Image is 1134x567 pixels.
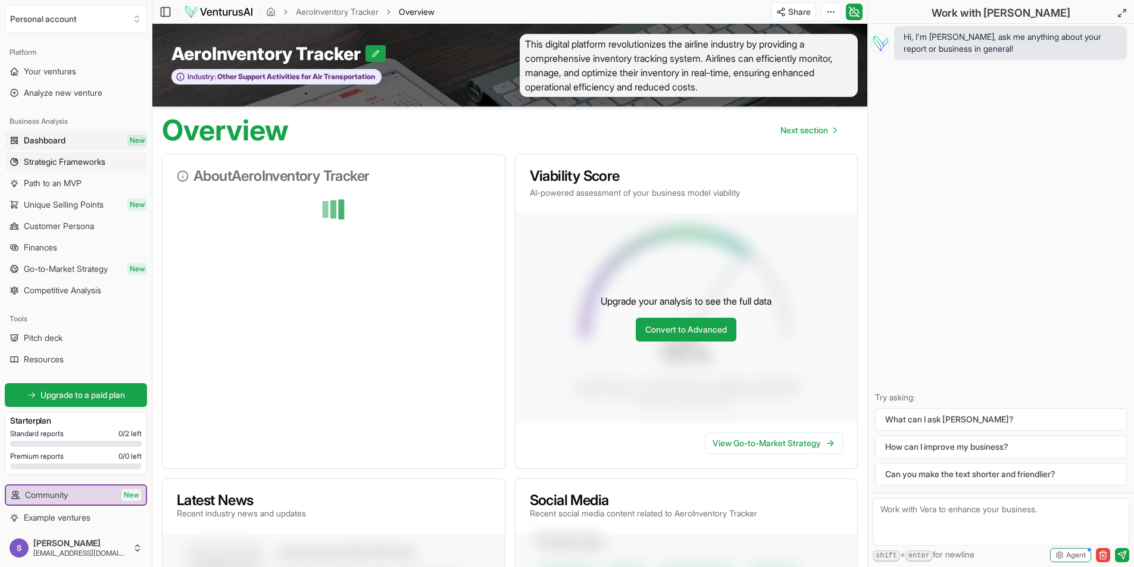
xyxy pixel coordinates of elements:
[875,436,1127,458] button: How can I improve my business?
[266,6,435,18] nav: breadcrumb
[520,34,858,97] span: This digital platform revolutionizes the airline industry by providing a comprehensive inventory ...
[5,259,147,278] a: Go-to-Market StrategyNew
[905,550,933,562] kbd: enter
[771,2,816,21] button: Share
[24,220,94,232] span: Customer Persona
[5,238,147,257] a: Finances
[5,112,147,131] div: Business Analysis
[177,508,306,519] p: Recent industry news and updates
[5,309,147,328] div: Tools
[127,263,147,275] span: New
[601,294,771,308] p: Upgrade your analysis to see the full data
[873,550,900,562] kbd: shift
[177,169,491,183] h3: About AeroInventory Tracker
[875,391,1127,403] p: Try asking:
[24,65,76,77] span: Your ventures
[118,452,142,461] span: 0 / 0 left
[6,485,146,505] a: CommunityNew
[904,31,1117,55] span: Hi, I'm [PERSON_NAME], ask me anything about your report or business in general!
[10,429,64,438] span: Standard reports
[162,116,289,145] h1: Overview
[771,118,846,142] nav: pagination
[5,43,147,62] div: Platform
[25,489,68,501] span: Community
[10,452,64,461] span: Premium reports
[171,69,382,85] button: Industry:Other Support Activities for Air Transportation
[870,33,889,52] img: Vera
[118,429,142,438] span: 0 / 2 left
[636,318,736,342] a: Convert to Advanced
[788,6,811,18] span: Share
[875,408,1127,431] button: What can I ask [PERSON_NAME]?
[5,83,147,102] a: Analyze new venture
[24,87,102,99] span: Analyze new venture
[530,508,757,519] p: Recent social media content related to AeroInventory Tracker
[24,177,82,189] span: Path to an MVP
[184,5,254,19] img: logo
[24,199,104,211] span: Unique Selling Points
[24,156,105,168] span: Strategic Frameworks
[530,169,844,183] h3: Viability Score
[780,124,828,136] span: Next section
[24,284,101,296] span: Competitive Analysis
[1050,548,1091,562] button: Agent
[5,350,147,369] a: Resources
[24,263,108,275] span: Go-to-Market Strategy
[188,72,216,82] span: Industry:
[33,538,128,549] span: [PERSON_NAME]
[5,152,147,171] a: Strategic Frameworks
[171,43,365,64] span: AeroInventory Tracker
[5,328,147,347] a: Pitch deck
[24,332,63,344] span: Pitch deck
[40,389,125,401] span: Upgrade to a paid plan
[24,353,64,365] span: Resources
[121,489,141,501] span: New
[5,508,147,527] a: Example ventures
[771,118,846,142] a: Go to next page
[296,6,379,18] a: AeroInventory Tracker
[177,493,306,508] h3: Latest News
[5,534,147,562] button: [PERSON_NAME][EMAIL_ADDRESS][DOMAIN_NAME]
[5,5,147,33] button: Select an organization
[873,549,974,562] span: + for newline
[127,199,147,211] span: New
[10,415,142,427] h3: Starter plan
[530,493,757,508] h3: Social Media
[24,512,90,524] span: Example ventures
[5,174,147,193] a: Path to an MVP
[5,281,147,300] a: Competitive Analysis
[875,463,1127,485] button: Can you make the text shorter and friendlier?
[216,72,375,82] span: Other Support Activities for Air Transportation
[705,433,843,454] a: View Go-to-Market Strategy
[1066,550,1086,560] span: Agent
[530,187,844,199] p: AI-powered assessment of your business model viability
[127,134,147,146] span: New
[5,62,147,81] a: Your ventures
[399,6,435,18] span: Overview
[24,134,65,146] span: Dashboard
[5,383,147,407] a: Upgrade to a paid plan
[33,549,128,558] span: [EMAIL_ADDRESS][DOMAIN_NAME]
[5,195,147,214] a: Unique Selling PointsNew
[10,538,29,557] img: ACg8ocJvWBdas5GlD20uE3G2VcMo0wjIt2xOi4VT67fI5xTbK_-gdw=s96-c
[5,131,147,150] a: DashboardNew
[932,5,1070,21] h2: Work with [PERSON_NAME]
[5,217,147,236] a: Customer Persona
[24,242,57,253] span: Finances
